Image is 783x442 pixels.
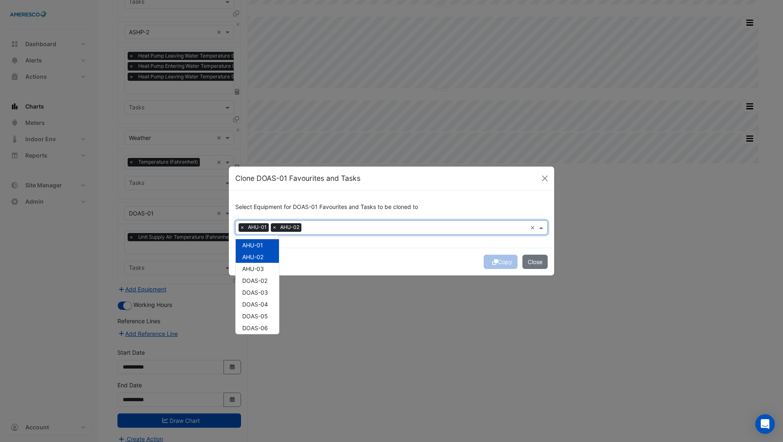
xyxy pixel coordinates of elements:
span: DOAS-03 [242,289,268,296]
div: Open Intercom Messenger [755,414,775,434]
span: × [271,223,278,231]
h6: Select Equipment for DOAS-01 Favourites and Tasks to be cloned to [235,204,548,211]
button: Close [539,172,551,184]
span: AHU-02 [278,223,301,231]
span: AHU-01 [246,223,269,231]
span: DOAS-04 [242,301,268,308]
span: DOAS-05 [242,313,268,320]
span: Clear [530,223,537,232]
span: AHU-02 [242,253,263,260]
span: DOAS-06 [242,324,268,331]
h5: Clone DOAS-01 Favourites and Tasks [235,173,361,184]
span: DOAS-02 [242,277,268,284]
span: AHU-03 [242,265,264,272]
div: Options List [236,236,279,334]
span: × [239,223,246,231]
span: AHU-01 [242,242,263,249]
button: Close [522,255,548,269]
